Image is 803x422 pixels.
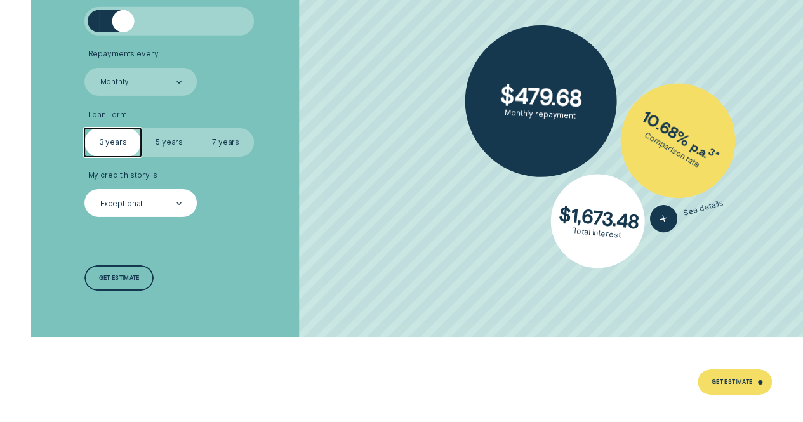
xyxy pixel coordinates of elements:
[88,49,158,59] span: Repayments every
[698,369,773,395] a: Get Estimate
[100,78,129,88] div: Monthly
[84,265,154,291] a: Get estimate
[88,110,126,120] span: Loan Term
[100,199,143,209] div: Exceptional
[682,199,724,218] span: See details
[197,128,254,156] label: 7 years
[88,171,157,180] span: My credit history is
[84,128,141,156] label: 3 years
[647,190,727,236] button: See details
[141,128,197,156] label: 5 years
